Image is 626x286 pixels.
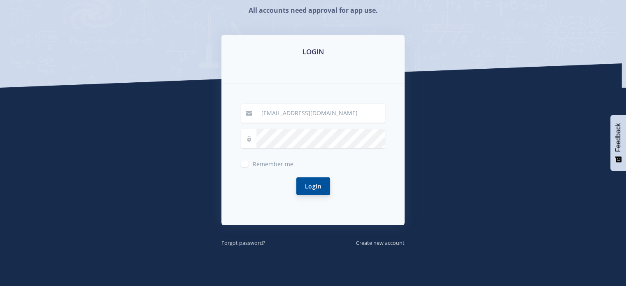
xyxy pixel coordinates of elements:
strong: All accounts need approval for app use. [248,6,377,15]
a: Forgot password? [221,238,265,247]
span: Remember me [253,160,293,168]
a: Create new account [356,238,405,247]
span: Feedback [614,123,622,152]
h3: LOGIN [231,47,395,57]
button: Feedback - Show survey [610,115,626,171]
button: Login [296,177,330,195]
small: Create new account [356,239,405,246]
input: Email / User ID [256,104,385,123]
small: Forgot password? [221,239,265,246]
